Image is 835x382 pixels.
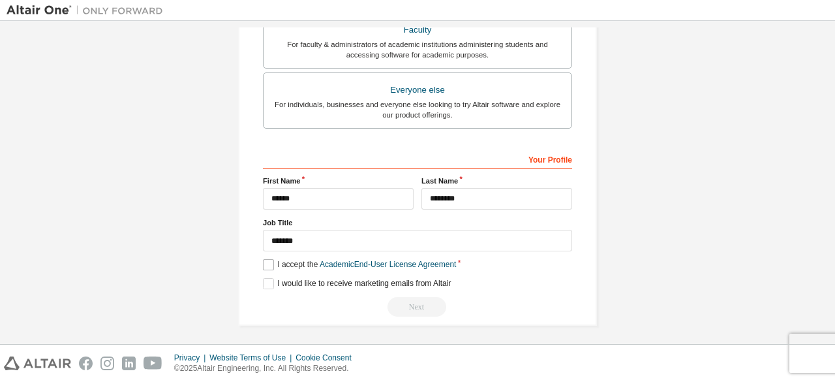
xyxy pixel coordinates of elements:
img: facebook.svg [79,357,93,370]
div: Faculty [271,21,564,39]
img: linkedin.svg [122,357,136,370]
label: Job Title [263,217,572,228]
img: instagram.svg [100,357,114,370]
label: I would like to receive marketing emails from Altair [263,278,451,289]
div: Your Profile [263,148,572,169]
img: altair_logo.svg [4,357,71,370]
p: © 2025 Altair Engineering, Inc. All Rights Reserved. [174,363,359,374]
img: youtube.svg [144,357,162,370]
div: For faculty & administrators of academic institutions administering students and accessing softwa... [271,39,564,60]
a: Academic End-User License Agreement [320,260,456,269]
div: Email already exists [263,297,572,317]
div: For individuals, businesses and everyone else looking to try Altair software and explore our prod... [271,99,564,120]
label: First Name [263,176,414,186]
label: I accept the [263,259,456,270]
div: Everyone else [271,81,564,99]
div: Website Terms of Use [209,353,296,363]
div: Privacy [174,353,209,363]
img: Altair One [7,4,170,17]
label: Last Name [421,176,572,186]
div: Cookie Consent [296,353,359,363]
